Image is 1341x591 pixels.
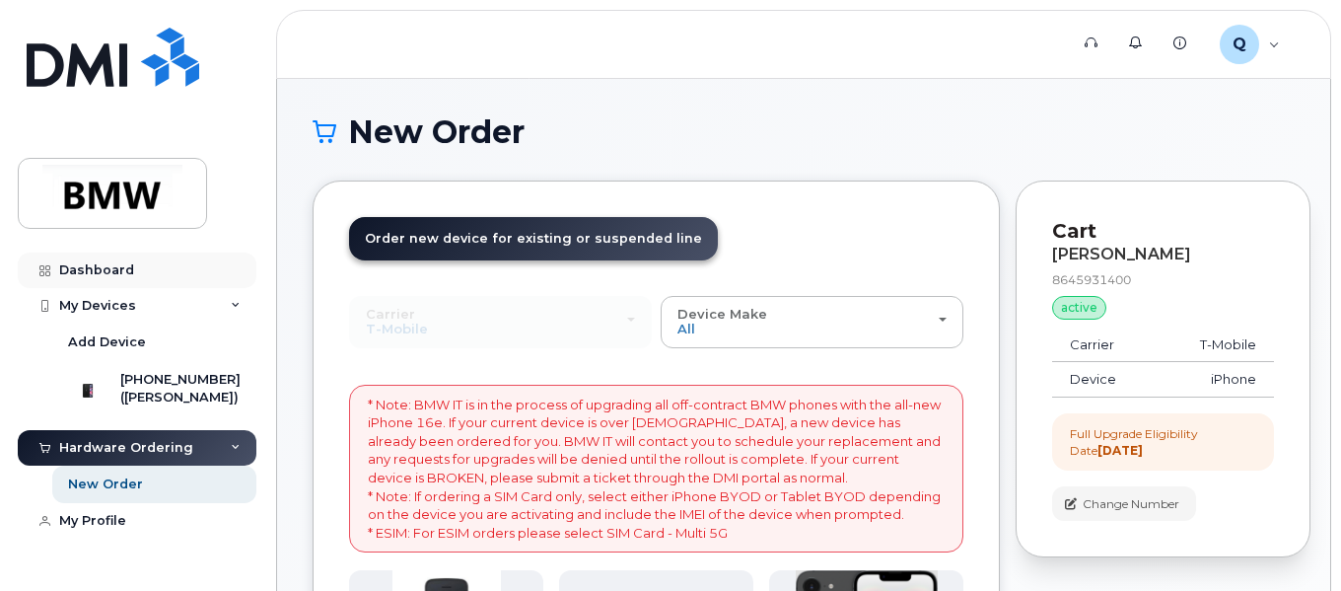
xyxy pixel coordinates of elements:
td: Device [1052,362,1157,398]
div: 8645931400 [1052,271,1274,288]
span: All [677,321,695,336]
span: Device Make [677,306,767,322]
h1: New Order [313,114,1295,149]
td: Carrier [1052,328,1157,363]
button: Change Number [1052,486,1196,521]
td: iPhone [1157,362,1274,398]
strong: [DATE] [1097,443,1143,458]
div: Full Upgrade Eligibility Date [1070,425,1256,459]
span: Order new device for existing or suspended line [365,231,702,246]
p: * Note: BMW IT is in the process of upgrading all off-contract BMW phones with the all-new iPhone... [368,396,945,543]
div: [PERSON_NAME] [1052,246,1274,263]
td: T-Mobile [1157,328,1274,363]
p: Cart [1052,217,1274,246]
div: active [1052,296,1106,320]
button: Device Make All [661,296,963,347]
iframe: Messenger Launcher [1255,505,1326,576]
span: Change Number [1083,495,1179,513]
